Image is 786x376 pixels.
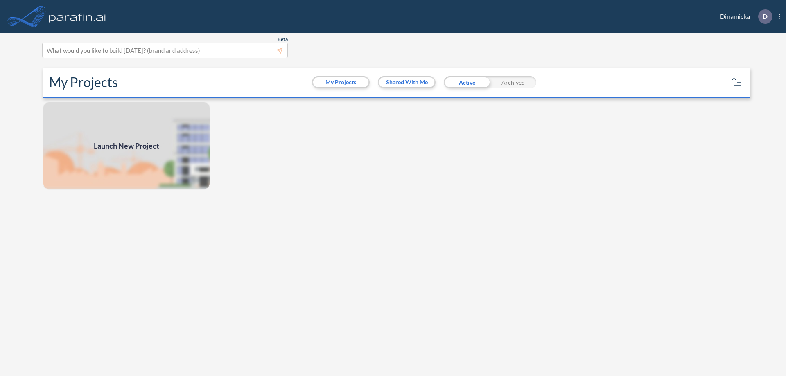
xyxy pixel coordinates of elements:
[708,9,780,24] div: Dinamicka
[43,101,210,190] img: add
[313,77,368,87] button: My Projects
[47,8,108,25] img: logo
[49,74,118,90] h2: My Projects
[379,77,434,87] button: Shared With Me
[730,76,743,89] button: sort
[94,140,159,151] span: Launch New Project
[43,101,210,190] a: Launch New Project
[763,13,768,20] p: D
[278,36,288,43] span: Beta
[490,76,536,88] div: Archived
[444,76,490,88] div: Active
